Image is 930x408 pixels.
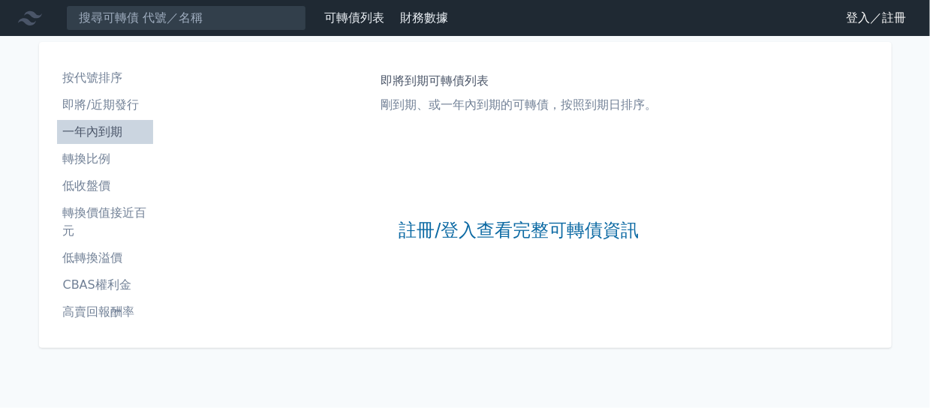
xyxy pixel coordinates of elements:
li: CBAS權利金 [57,276,153,294]
li: 按代號排序 [57,69,153,87]
h1: 即將到期可轉債列表 [381,72,658,90]
a: 低轉換溢價 [57,246,153,270]
a: 轉換價值接近百元 [57,201,153,243]
a: 高賣回報酬率 [57,300,153,324]
a: 低收盤價 [57,174,153,198]
a: 按代號排序 [57,66,153,90]
a: 可轉債列表 [324,10,384,25]
a: CBAS權利金 [57,273,153,297]
a: 註冊/登入查看完整可轉債資訊 [399,219,639,243]
li: 高賣回報酬率 [57,303,153,321]
a: 一年內到期 [57,120,153,144]
p: 剛到期、或一年內到期的可轉債，按照到期日排序。 [381,96,658,114]
li: 低轉換溢價 [57,249,153,267]
li: 低收盤價 [57,177,153,195]
li: 即將/近期發行 [57,96,153,114]
input: 搜尋可轉債 代號／名稱 [66,5,306,31]
a: 登入／註冊 [834,6,918,30]
li: 一年內到期 [57,123,153,141]
a: 即將/近期發行 [57,93,153,117]
li: 轉換價值接近百元 [57,204,153,240]
a: 財務數據 [400,10,448,25]
li: 轉換比例 [57,150,153,168]
a: 轉換比例 [57,147,153,171]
